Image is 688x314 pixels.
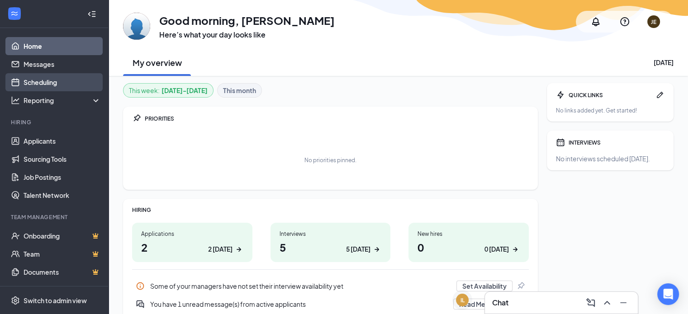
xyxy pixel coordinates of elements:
a: Applicants [24,132,101,150]
div: Open Intercom Messenger [657,283,679,305]
img: Jessica Emerson [123,13,150,40]
div: 5 [DATE] [346,244,370,254]
div: This week : [129,85,208,95]
div: INTERVIEWS [569,139,664,146]
div: You have 1 unread message(s) from active applicants [132,295,529,313]
div: Hiring [11,118,99,126]
svg: Pin [516,281,525,291]
div: Some of your managers have not set their interview availability yet [150,281,451,291]
button: Minimize [616,295,631,310]
svg: ComposeMessage [585,297,596,308]
div: Applications [141,230,243,238]
div: You have 1 unread message(s) from active applicants [150,300,448,309]
a: DocumentsCrown [24,263,101,281]
svg: Notifications [590,16,601,27]
div: Some of your managers have not set their interview availability yet [132,277,529,295]
div: [DATE] [654,58,674,67]
svg: ChevronUp [602,297,612,308]
h1: 2 [141,239,243,255]
div: No links added yet. Get started! [556,107,664,114]
div: QUICK LINKS [569,91,652,99]
svg: Minimize [618,297,629,308]
svg: Pin [132,114,141,123]
div: JE [651,18,656,26]
a: New hires00 [DATE]ArrowRight [408,223,529,262]
h3: Chat [492,298,508,308]
h3: Here’s what your day looks like [159,30,335,40]
svg: WorkstreamLogo [10,9,19,18]
a: OnboardingCrown [24,227,101,245]
b: This month [223,85,256,95]
a: Talent Network [24,186,101,204]
svg: Analysis [11,96,20,105]
svg: Calendar [556,138,565,147]
svg: QuestionInfo [619,16,630,27]
a: Scheduling [24,73,101,91]
svg: Settings [11,296,20,305]
b: [DATE] - [DATE] [161,85,208,95]
div: PRIORITIES [145,115,529,122]
h1: 5 [280,239,382,255]
svg: Pen [655,90,664,99]
a: Home [24,37,101,55]
div: No priorities pinned. [304,156,356,164]
a: InfoSome of your managers have not set their interview availability yetSet AvailabilityPin [132,277,529,295]
h1: 0 [418,239,520,255]
div: 2 [DATE] [208,244,232,254]
a: Applications22 [DATE]ArrowRight [132,223,252,262]
button: ChevronUp [600,295,614,310]
svg: ArrowRight [372,245,381,254]
div: Reporting [24,96,101,105]
div: IL [460,296,465,304]
a: DoubleChatActiveYou have 1 unread message(s) from active applicantsRead MessagesPin [132,295,529,313]
div: Switch to admin view [24,296,87,305]
h2: My overview [133,57,182,68]
svg: ArrowRight [511,245,520,254]
svg: Collapse [87,9,96,19]
svg: ArrowRight [234,245,243,254]
div: Interviews [280,230,382,238]
div: 0 [DATE] [484,244,509,254]
button: Read Messages [453,299,512,309]
h1: Good morning, [PERSON_NAME] [159,13,335,28]
div: HIRING [132,206,529,214]
a: Job Postings [24,168,101,186]
button: ComposeMessage [584,295,598,310]
svg: DoubleChatActive [136,300,145,309]
a: Interviews55 [DATE]ArrowRight [270,223,391,262]
button: Set Availability [456,281,512,291]
a: TeamCrown [24,245,101,263]
a: Messages [24,55,101,73]
svg: Info [136,281,145,291]
a: Sourcing Tools [24,150,101,168]
div: No interviews scheduled [DATE]. [556,154,664,163]
div: New hires [418,230,520,238]
svg: Bolt [556,90,565,99]
div: Team Management [11,213,99,221]
a: SurveysCrown [24,281,101,299]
